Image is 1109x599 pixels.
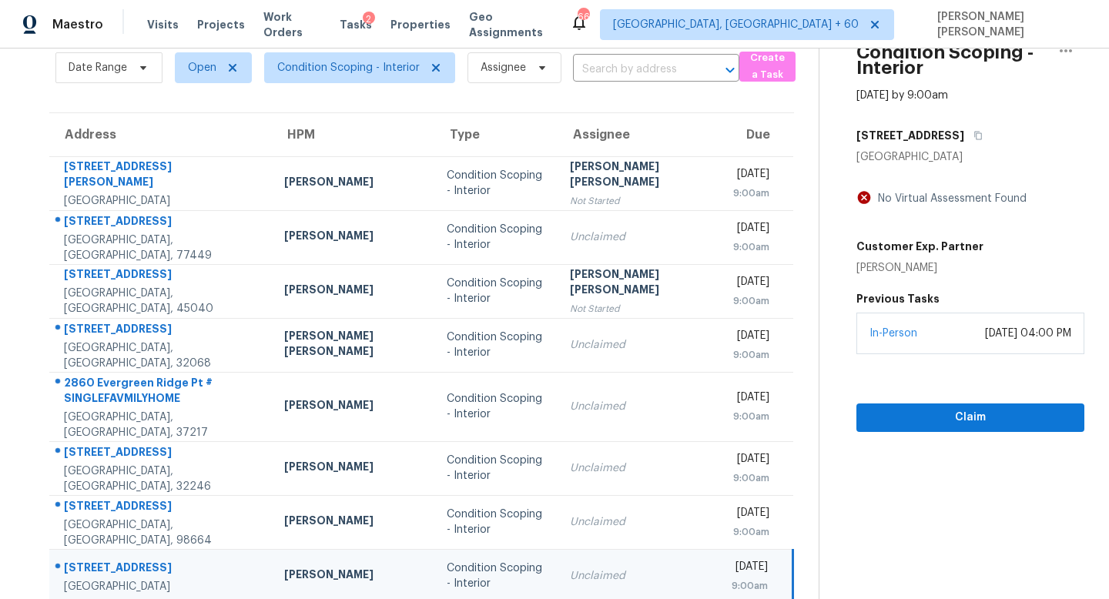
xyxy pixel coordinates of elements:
div: 2 [363,12,375,27]
div: [STREET_ADDRESS] [64,213,260,233]
span: Condition Scoping - Interior [277,60,420,75]
div: 2860 Evergreen Ridge Pt # SINGLEFAVMILYHOME [64,375,260,410]
div: [STREET_ADDRESS] [64,321,260,340]
div: [DATE] [732,220,769,239]
div: [PERSON_NAME] [284,228,422,247]
div: 9:00am [732,524,769,540]
div: 9:00am [732,578,768,594]
div: Condition Scoping - Interior [447,507,545,537]
a: In-Person [869,328,917,339]
span: Work Orders [263,9,321,40]
div: Unclaimed [570,568,708,584]
h2: Condition Scoping - Interior [856,45,1047,75]
div: [GEOGRAPHIC_DATA] [64,193,260,209]
div: Condition Scoping - Interior [447,168,545,199]
div: [GEOGRAPHIC_DATA], [GEOGRAPHIC_DATA], 77449 [64,233,260,263]
div: [GEOGRAPHIC_DATA] [856,149,1084,165]
div: [DATE] [732,505,769,524]
th: HPM [272,113,434,156]
div: [STREET_ADDRESS] [64,560,260,579]
div: [DATE] [732,328,769,347]
span: Open [188,60,216,75]
div: [GEOGRAPHIC_DATA] [64,579,260,594]
button: Claim [856,403,1084,432]
div: [PERSON_NAME] [284,282,422,301]
div: Unclaimed [570,399,708,414]
div: [DATE] by 9:00am [856,88,948,103]
div: [GEOGRAPHIC_DATA], [GEOGRAPHIC_DATA], 32246 [64,463,260,494]
div: [STREET_ADDRESS] [64,266,260,286]
span: Visits [147,17,179,32]
div: No Virtual Assessment Found [872,191,1027,206]
div: [STREET_ADDRESS] [64,498,260,517]
span: Maestro [52,17,103,32]
th: Due [719,113,793,156]
span: Geo Assignments [469,9,551,40]
div: [PERSON_NAME] [856,260,983,276]
div: [GEOGRAPHIC_DATA], [GEOGRAPHIC_DATA], 32068 [64,340,260,371]
div: Not Started [570,301,708,316]
div: Unclaimed [570,337,708,353]
div: [DATE] [732,451,769,470]
div: [DATE] [732,166,769,186]
button: Open [719,59,741,81]
span: Date Range [69,60,127,75]
span: Claim [869,408,1072,427]
div: [PERSON_NAME] [PERSON_NAME] [570,159,708,193]
div: Condition Scoping - Interior [447,453,545,484]
div: 660 [578,9,588,25]
h5: Previous Tasks [856,291,1084,306]
div: [PERSON_NAME] [PERSON_NAME] [570,266,708,301]
h5: [STREET_ADDRESS] [856,128,964,143]
div: Condition Scoping - Interior [447,391,545,422]
div: Not Started [570,193,708,209]
div: [PERSON_NAME] [284,397,422,417]
span: Projects [197,17,245,32]
span: [GEOGRAPHIC_DATA], [GEOGRAPHIC_DATA] + 60 [613,17,859,32]
input: Search by address [573,58,696,82]
div: 9:00am [732,239,769,255]
div: [PERSON_NAME] [284,174,422,193]
div: [DATE] [732,390,769,409]
div: Condition Scoping - Interior [447,222,545,253]
span: Create a Task [747,49,788,85]
th: Type [434,113,558,156]
div: [PERSON_NAME] [284,459,422,478]
div: 9:00am [732,347,769,363]
span: Assignee [481,60,526,75]
div: Condition Scoping - Interior [447,561,545,591]
div: Unclaimed [570,460,708,476]
div: [GEOGRAPHIC_DATA], [GEOGRAPHIC_DATA], 45040 [64,286,260,316]
div: [PERSON_NAME] [PERSON_NAME] [284,328,422,363]
div: [GEOGRAPHIC_DATA], [GEOGRAPHIC_DATA], 37217 [64,410,260,440]
div: 9:00am [732,470,769,486]
div: [PERSON_NAME] [284,567,422,586]
div: 9:00am [732,186,769,201]
div: [GEOGRAPHIC_DATA], [GEOGRAPHIC_DATA], 98664 [64,517,260,548]
div: Condition Scoping - Interior [447,276,545,306]
div: Condition Scoping - Interior [447,330,545,360]
div: [STREET_ADDRESS][PERSON_NAME] [64,159,260,193]
th: Assignee [558,113,720,156]
th: Address [49,113,272,156]
button: Create a Task [739,52,796,82]
span: Properties [390,17,451,32]
span: [PERSON_NAME] [PERSON_NAME] [931,9,1086,40]
button: Copy Address [964,122,985,149]
div: Unclaimed [570,229,708,245]
div: [DATE] [732,274,769,293]
div: [DATE] 04:00 PM [985,326,1071,341]
img: Artifact Not Present Icon [856,189,872,206]
div: 9:00am [732,409,769,424]
span: Tasks [340,19,372,30]
div: [PERSON_NAME] [284,513,422,532]
div: 9:00am [732,293,769,309]
div: [DATE] [732,559,768,578]
div: [STREET_ADDRESS] [64,444,260,463]
h5: Customer Exp. Partner [856,239,983,254]
div: Unclaimed [570,514,708,530]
